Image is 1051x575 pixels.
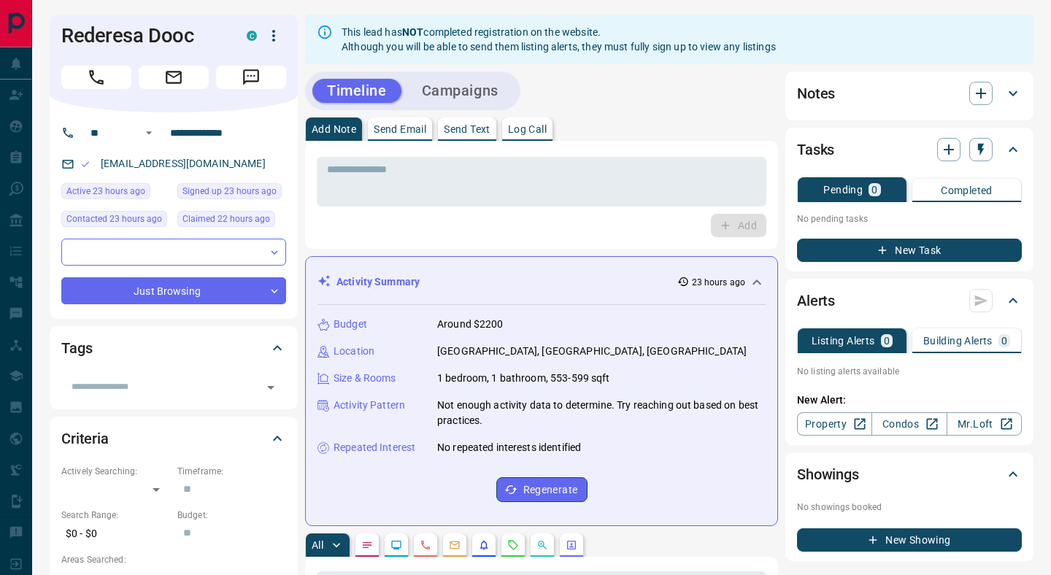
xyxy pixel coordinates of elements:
[361,539,373,551] svg: Notes
[312,540,323,550] p: All
[437,371,610,386] p: 1 bedroom, 1 bathroom, 553-599 sqft
[496,477,588,502] button: Regenerate
[261,377,281,398] button: Open
[177,211,286,231] div: Fri Sep 12 2025
[61,465,170,478] p: Actively Searching:
[508,124,547,134] p: Log Call
[797,208,1022,230] p: No pending tasks
[797,365,1022,378] p: No listing alerts available
[140,124,158,142] button: Open
[797,412,872,436] a: Property
[390,539,402,551] svg: Lead Browsing Activity
[216,66,286,89] span: Message
[797,501,1022,514] p: No showings booked
[797,239,1022,262] button: New Task
[444,124,490,134] p: Send Text
[61,421,286,456] div: Criteria
[797,289,835,312] h2: Alerts
[182,184,277,198] span: Signed up 23 hours ago
[334,398,405,413] p: Activity Pattern
[61,211,170,231] div: Fri Sep 12 2025
[797,283,1022,318] div: Alerts
[812,336,875,346] p: Listing Alerts
[139,66,209,89] span: Email
[923,336,993,346] p: Building Alerts
[478,539,490,551] svg: Listing Alerts
[334,317,367,332] p: Budget
[177,509,286,522] p: Budget:
[437,440,581,455] p: No repeated interests identified
[317,269,766,296] div: Activity Summary23 hours ago
[797,76,1022,111] div: Notes
[941,185,993,196] p: Completed
[437,317,504,332] p: Around $2200
[182,212,270,226] span: Claimed 22 hours ago
[61,336,92,360] h2: Tags
[871,412,947,436] a: Condos
[797,463,859,486] h2: Showings
[334,440,415,455] p: Repeated Interest
[1001,336,1007,346] p: 0
[334,344,374,359] p: Location
[61,24,225,47] h1: Rederesa Dooc
[334,371,396,386] p: Size & Rooms
[566,539,577,551] svg: Agent Actions
[247,31,257,41] div: condos.ca
[66,212,162,226] span: Contacted 23 hours ago
[101,158,266,169] a: [EMAIL_ADDRESS][DOMAIN_NAME]
[312,79,401,103] button: Timeline
[536,539,548,551] svg: Opportunities
[823,185,863,195] p: Pending
[61,277,286,304] div: Just Browsing
[342,19,776,60] div: This lead has completed registration on the website. Although you will be able to send them listi...
[797,138,834,161] h2: Tasks
[61,66,131,89] span: Call
[61,509,170,522] p: Search Range:
[507,539,519,551] svg: Requests
[871,185,877,195] p: 0
[402,26,423,38] strong: NOT
[884,336,890,346] p: 0
[177,465,286,478] p: Timeframe:
[66,184,145,198] span: Active 23 hours ago
[336,274,420,290] p: Activity Summary
[437,344,747,359] p: [GEOGRAPHIC_DATA], [GEOGRAPHIC_DATA], [GEOGRAPHIC_DATA]
[797,393,1022,408] p: New Alert:
[374,124,426,134] p: Send Email
[177,183,286,204] div: Fri Sep 12 2025
[407,79,513,103] button: Campaigns
[437,398,766,428] p: Not enough activity data to determine. Try reaching out based on best practices.
[312,124,356,134] p: Add Note
[61,427,109,450] h2: Criteria
[797,457,1022,492] div: Showings
[61,522,170,546] p: $0 - $0
[692,276,745,289] p: 23 hours ago
[420,539,431,551] svg: Calls
[449,539,461,551] svg: Emails
[797,528,1022,552] button: New Showing
[61,553,286,566] p: Areas Searched:
[61,331,286,366] div: Tags
[947,412,1022,436] a: Mr.Loft
[80,159,91,169] svg: Email Valid
[797,132,1022,167] div: Tasks
[797,82,835,105] h2: Notes
[61,183,170,204] div: Fri Sep 12 2025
